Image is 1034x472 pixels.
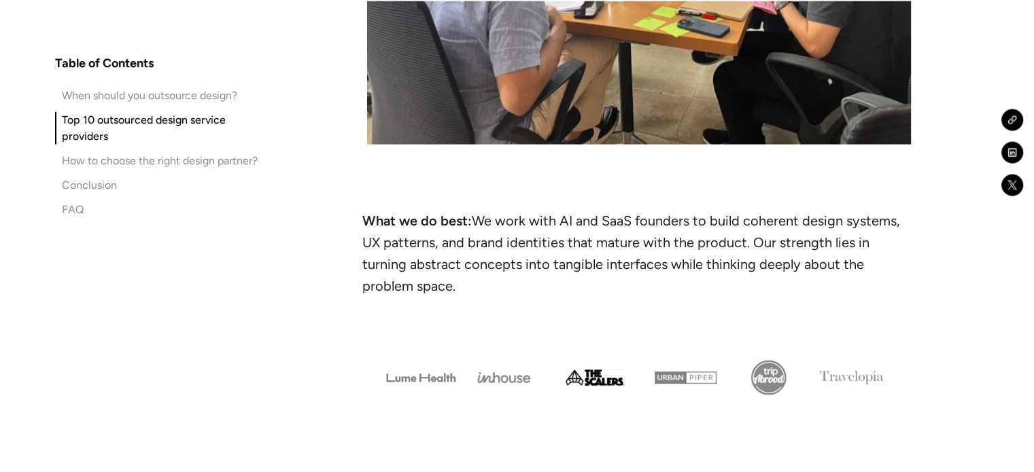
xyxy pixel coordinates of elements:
[55,54,154,71] h4: Table of Contents
[362,213,472,229] strong: What we do best:
[62,177,117,193] div: Conclusion
[62,201,84,217] div: FAQ
[55,152,270,168] a: How to choose the right design partner?
[62,152,258,168] div: How to choose the right design partner?
[362,210,916,297] li: We work with AI and SaaS founders to build coherent design systems, UX patterns, and brand identi...
[55,201,270,217] a: FAQ
[62,87,237,103] div: When should you outsource design?
[55,111,270,144] a: Top 10 outsourced design service providers
[362,343,916,414] img: Parallel Client
[55,177,270,193] a: Conclusion
[62,111,270,144] div: Top 10 outsourced design service providers
[55,87,270,103] a: When should you outsource design?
